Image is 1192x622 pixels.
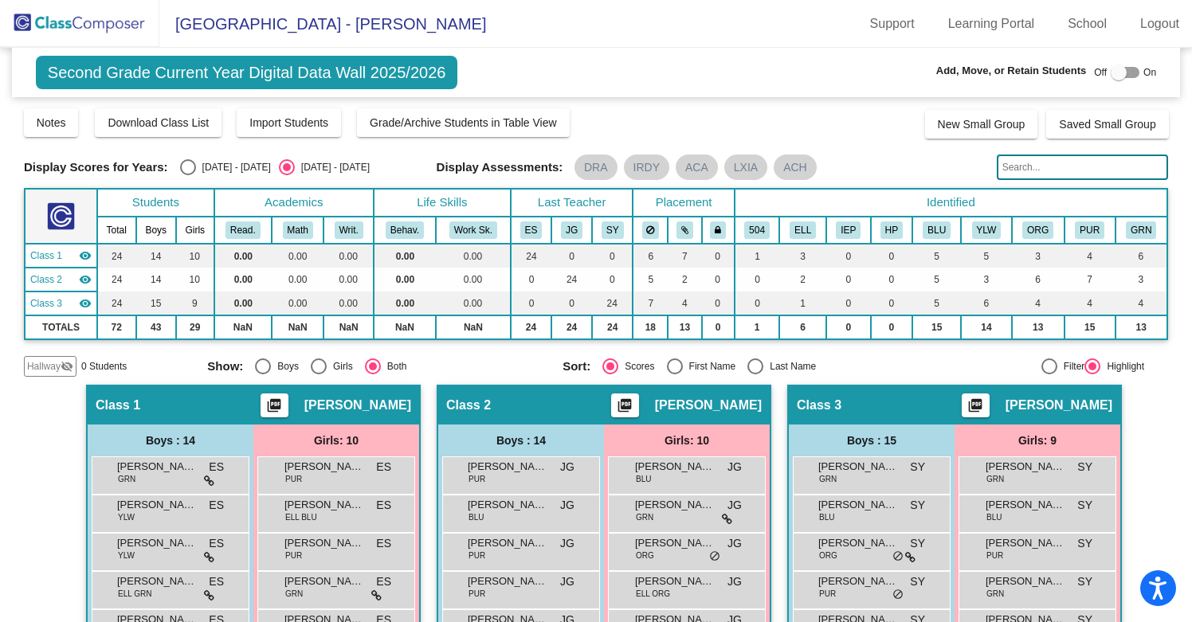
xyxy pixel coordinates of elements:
[1116,315,1168,339] td: 13
[779,315,825,339] td: 6
[97,217,136,244] th: Total
[323,268,374,291] td: 0.00
[1116,244,1168,268] td: 6
[1006,397,1112,413] span: [PERSON_NAME]
[225,221,261,239] button: Read.
[79,273,92,286] mat-icon: visibility
[819,473,837,485] span: GRN
[335,221,363,239] button: Writ.
[438,424,604,456] div: Boys : 14
[635,497,715,513] span: [PERSON_NAME]
[117,459,197,475] span: [PERSON_NAME]
[214,315,272,339] td: NaN
[551,268,592,291] td: 24
[633,217,668,244] th: Keep away students
[25,315,97,339] td: TOTALS
[912,217,961,244] th: Blue Team
[237,108,341,137] button: Import Students
[374,244,436,268] td: 0.00
[961,244,1011,268] td: 5
[272,315,323,339] td: NaN
[376,497,391,514] span: ES
[938,118,1025,131] span: New Small Group
[323,291,374,315] td: 0.00
[79,297,92,310] mat-icon: visibility
[735,217,780,244] th: 504 Plan
[511,291,552,315] td: 0
[668,217,701,244] th: Keep with students
[668,291,701,315] td: 4
[910,497,925,514] span: SY
[818,459,898,475] span: [PERSON_NAME]
[727,497,742,514] span: JG
[826,244,871,268] td: 0
[727,535,742,552] span: JG
[910,459,925,475] span: SY
[986,497,1065,513] span: [PERSON_NAME]
[136,217,176,244] th: Boys
[702,291,735,315] td: 0
[857,11,927,37] a: Support
[892,550,904,563] span: do_not_disturb_alt
[871,291,912,315] td: 0
[880,221,903,239] button: HP
[283,221,313,239] button: Math
[702,244,735,268] td: 0
[468,459,547,475] span: [PERSON_NAME]
[272,291,323,315] td: 0.00
[560,497,574,514] span: JG
[272,268,323,291] td: 0.00
[159,11,486,37] span: [GEOGRAPHIC_DATA] - [PERSON_NAME]
[735,315,780,339] td: 1
[683,359,736,374] div: First Name
[468,573,547,589] span: [PERSON_NAME]
[97,268,136,291] td: 24
[961,268,1011,291] td: 3
[636,473,651,485] span: BLU
[668,268,701,291] td: 2
[986,573,1065,589] span: [PERSON_NAME]
[1065,244,1116,268] td: 4
[602,221,624,239] button: SY
[436,315,511,339] td: NaN
[117,535,197,551] span: [PERSON_NAME]
[24,160,168,174] span: Display Scores for Years:
[176,244,214,268] td: 10
[676,155,718,180] mat-chip: ACA
[871,217,912,244] th: Health Plan
[118,473,135,485] span: GRN
[295,160,370,174] div: [DATE] - [DATE]
[668,244,701,268] td: 7
[209,535,224,552] span: ES
[819,588,836,600] span: PUR
[30,296,62,311] span: Class 3
[818,497,898,513] span: [PERSON_NAME]
[381,359,407,374] div: Both
[1057,359,1085,374] div: Filter
[789,424,955,456] div: Boys : 15
[871,244,912,268] td: 0
[818,573,898,589] span: [PERSON_NAME]
[986,550,1003,561] span: PUR
[727,573,742,590] span: JG
[95,108,222,137] button: Download Class List
[285,588,303,600] span: GRN
[176,315,214,339] td: 29
[520,221,543,239] button: ES
[97,189,214,217] th: Students
[511,268,552,291] td: 0
[214,268,272,291] td: 0.00
[108,116,209,129] span: Download Class List
[323,244,374,268] td: 0.00
[253,424,419,456] div: Girls: 10
[551,315,592,339] td: 24
[1046,110,1168,139] button: Saved Small Group
[436,291,511,315] td: 0.00
[633,189,734,217] th: Placement
[118,588,151,600] span: ELL GRN
[910,573,925,590] span: SY
[285,550,302,561] span: PUR
[374,291,436,315] td: 0.00
[912,291,961,315] td: 5
[261,393,288,417] button: Print Students Details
